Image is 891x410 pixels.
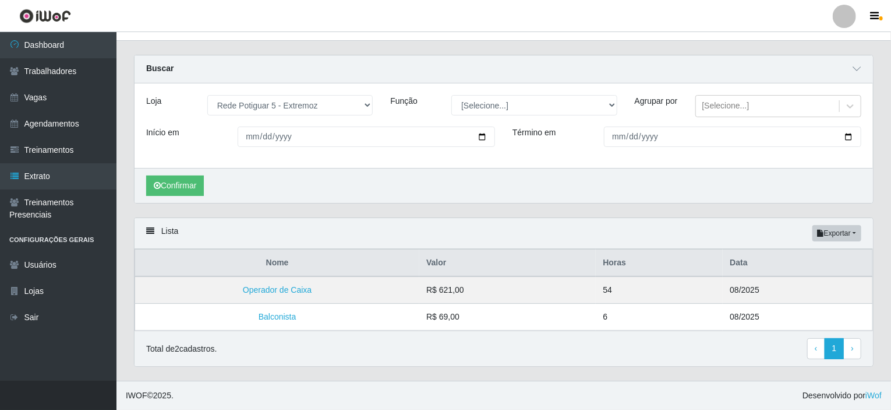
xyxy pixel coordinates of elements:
[807,338,825,359] a: Previous
[146,95,161,107] label: Loja
[146,343,217,355] p: Total de 2 cadastros.
[635,95,678,107] label: Agrupar por
[851,344,854,353] span: ›
[243,285,312,295] a: Operador de Caixa
[723,304,872,331] td: 08/2025
[807,338,861,359] nav: pagination
[419,304,596,331] td: R$ 69,00
[135,250,420,277] th: Nome
[596,276,723,304] td: 54
[146,64,174,73] strong: Buscar
[259,312,296,321] a: Balconista
[135,218,873,249] div: Lista
[865,391,882,400] a: iWof
[146,127,179,139] label: Início em
[19,9,71,23] img: CoreUI Logo
[802,390,882,402] span: Desenvolvido por
[723,250,872,277] th: Data
[815,344,818,353] span: ‹
[238,127,495,147] input: 00/00/0000
[126,391,147,400] span: IWOF
[723,276,872,304] td: 08/2025
[596,250,723,277] th: Horas
[390,95,418,107] label: Função
[419,276,596,304] td: R$ 621,00
[126,390,174,402] span: © 2025 .
[702,100,749,113] div: [Selecione...]
[843,338,861,359] a: Next
[419,250,596,277] th: Valor
[825,338,844,359] a: 1
[596,304,723,331] td: 6
[512,127,556,139] label: Término em
[146,176,204,196] button: Confirmar
[604,127,861,147] input: 00/00/0000
[812,225,861,241] button: Exportar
